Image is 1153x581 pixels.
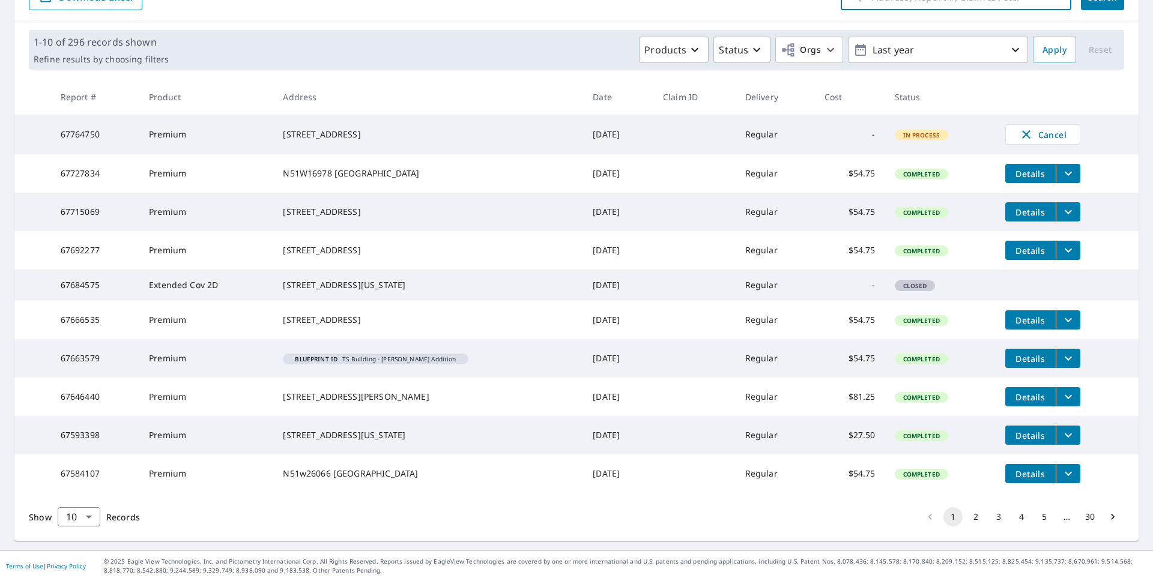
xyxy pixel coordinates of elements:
span: Completed [896,355,947,363]
td: Premium [139,454,273,493]
button: filesDropdownBtn-67584107 [1056,464,1080,483]
td: [DATE] [583,454,653,493]
td: - [815,115,885,154]
td: Premium [139,115,273,154]
button: Apply [1033,37,1076,63]
td: Premium [139,301,273,339]
td: Extended Cov 2D [139,269,273,301]
th: Status [885,79,996,115]
span: Details [1012,391,1049,403]
button: detailsBtn-67666535 [1005,310,1056,330]
td: 67764750 [51,115,139,154]
p: | [6,562,86,570]
td: Regular [736,193,815,231]
span: Completed [896,432,947,440]
button: detailsBtn-67593398 [1005,426,1056,445]
div: [STREET_ADDRESS][US_STATE] [283,429,573,441]
td: $54.75 [815,339,885,378]
button: filesDropdownBtn-67663579 [1056,349,1080,368]
span: Records [106,511,140,523]
span: Details [1012,315,1049,326]
span: Details [1012,206,1049,218]
td: 67593398 [51,416,139,454]
button: detailsBtn-67727834 [1005,164,1056,183]
td: [DATE] [583,416,653,454]
th: Report # [51,79,139,115]
button: filesDropdownBtn-67715069 [1056,202,1080,221]
td: $54.75 [815,193,885,231]
button: Go to page 30 [1080,507,1100,526]
span: In Process [896,131,948,139]
td: $54.75 [815,231,885,269]
p: Last year [868,40,1008,61]
span: Details [1012,245,1049,256]
td: [DATE] [583,115,653,154]
th: Cost [815,79,885,115]
div: [STREET_ADDRESS] [283,314,573,326]
span: Cancel [1018,127,1068,142]
span: Details [1012,353,1049,364]
td: Regular [736,416,815,454]
button: detailsBtn-67715069 [1005,202,1056,221]
button: Go to page 4 [1012,507,1031,526]
td: 67727834 [51,154,139,193]
button: detailsBtn-67646440 [1005,387,1056,406]
th: Product [139,79,273,115]
td: $81.25 [815,378,885,416]
button: Go to page 5 [1035,507,1054,526]
div: [STREET_ADDRESS][PERSON_NAME] [283,391,573,403]
td: Premium [139,339,273,378]
th: Delivery [736,79,815,115]
div: 10 [58,500,100,534]
div: N51w26066 [GEOGRAPHIC_DATA] [283,468,573,480]
button: filesDropdownBtn-67646440 [1056,387,1080,406]
div: … [1058,511,1077,523]
td: Regular [736,269,815,301]
td: $54.75 [815,154,885,193]
td: Regular [736,115,815,154]
p: Refine results by choosing filters [34,54,169,65]
em: Blueprint ID [295,356,337,362]
p: Products [644,43,686,57]
td: Regular [736,378,815,416]
td: [DATE] [583,269,653,301]
span: Completed [896,170,947,178]
td: Regular [736,339,815,378]
span: Details [1012,468,1049,480]
td: Premium [139,193,273,231]
button: Cancel [1005,124,1080,145]
span: Details [1012,168,1049,179]
span: Completed [896,393,947,402]
button: filesDropdownBtn-67593398 [1056,426,1080,445]
td: Premium [139,416,273,454]
td: 67666535 [51,301,139,339]
p: Status [719,43,748,57]
span: Completed [896,208,947,217]
button: detailsBtn-67663579 [1005,349,1056,368]
td: [DATE] [583,339,653,378]
td: 67692277 [51,231,139,269]
div: Show 10 records [58,507,100,526]
button: Last year [848,37,1028,63]
td: $54.75 [815,301,885,339]
span: TS Building - [PERSON_NAME] Addition [288,356,463,362]
td: 67715069 [51,193,139,231]
button: Products [639,37,709,63]
td: [DATE] [583,193,653,231]
span: Completed [896,247,947,255]
button: Status [713,37,770,63]
div: [STREET_ADDRESS] [283,128,573,140]
td: [DATE] [583,301,653,339]
button: page 1 [943,507,963,526]
span: Completed [896,470,947,478]
span: Closed [896,281,934,290]
th: Address [273,79,583,115]
a: Terms of Use [6,562,43,570]
span: Show [29,511,52,523]
td: Premium [139,378,273,416]
div: N51W16978 [GEOGRAPHIC_DATA] [283,167,573,179]
td: [DATE] [583,378,653,416]
td: [DATE] [583,154,653,193]
p: 1-10 of 296 records shown [34,35,169,49]
a: Privacy Policy [47,562,86,570]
